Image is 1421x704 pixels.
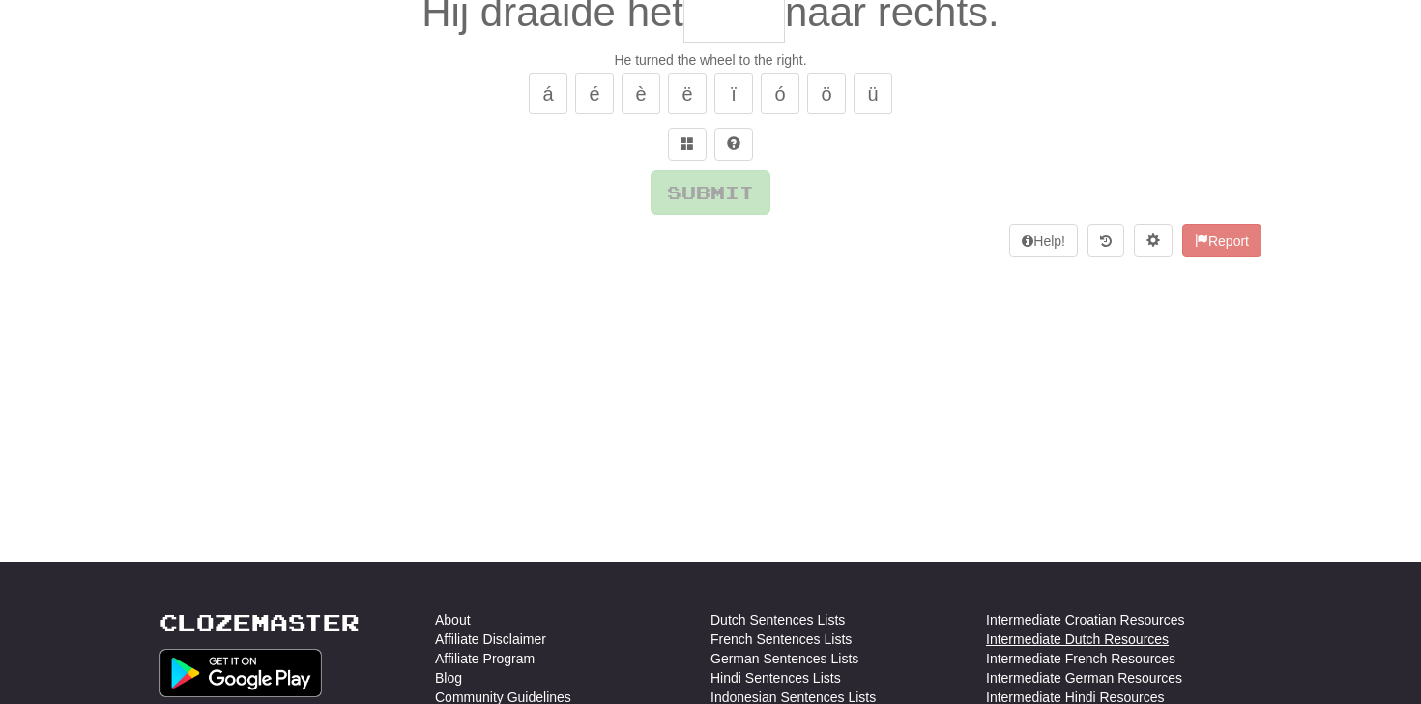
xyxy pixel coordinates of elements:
button: é [575,73,614,114]
button: Help! [1009,224,1078,257]
a: Hindi Sentences Lists [710,668,841,688]
a: Blog [435,668,462,688]
button: è [622,73,660,114]
button: Report [1182,224,1261,257]
a: Affiliate Disclaimer [435,630,546,649]
button: Single letter hint - you only get 1 per sentence and score half the points! alt+h [714,128,753,161]
button: ë [668,73,707,114]
button: ü [854,73,892,114]
button: Submit [651,170,770,215]
a: Intermediate Croatian Resources [986,610,1184,630]
a: Intermediate French Resources [986,649,1175,668]
button: ï [714,73,753,114]
button: á [529,73,567,114]
a: Affiliate Program [435,649,535,668]
a: French Sentences Lists [710,630,852,649]
button: ó [761,73,799,114]
img: Get it on Google Play [159,649,322,697]
a: German Sentences Lists [710,649,858,668]
a: Dutch Sentences Lists [710,610,845,630]
a: About [435,610,471,630]
a: Clozemaster [159,610,360,634]
button: ö [807,73,846,114]
a: Intermediate German Resources [986,668,1182,688]
a: Intermediate Dutch Resources [986,630,1169,649]
div: He turned the wheel to the right. [159,50,1261,70]
button: Switch sentence to multiple choice alt+p [668,128,707,161]
button: Round history (alt+y) [1087,224,1124,257]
